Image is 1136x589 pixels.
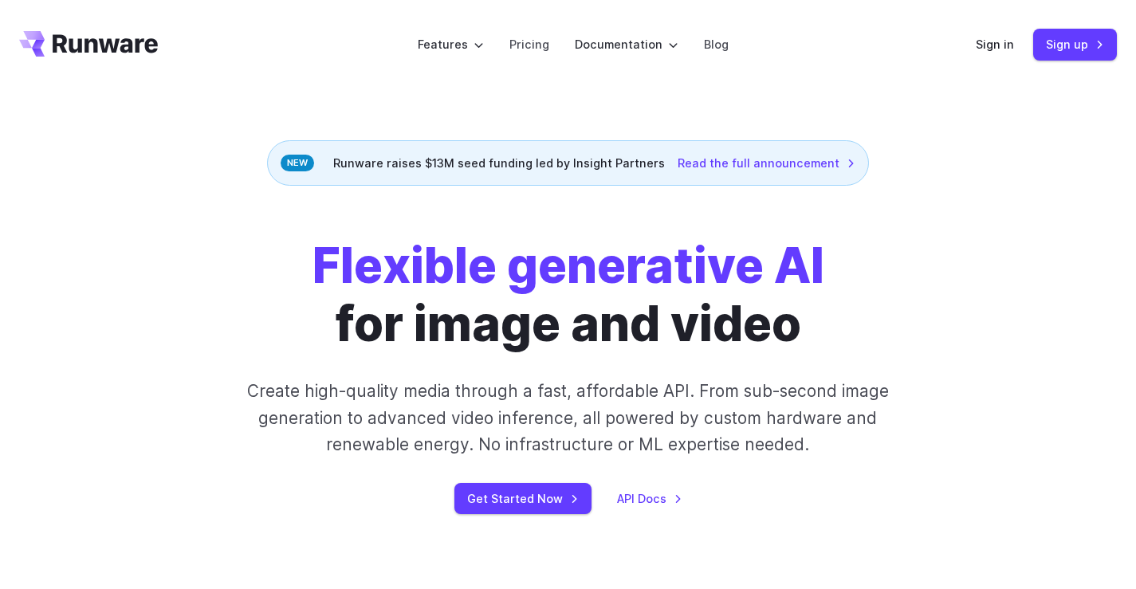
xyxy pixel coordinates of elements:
a: Blog [704,35,729,53]
a: Read the full announcement [678,154,855,172]
a: Sign in [976,35,1014,53]
h1: for image and video [312,237,824,352]
p: Create high-quality media through a fast, affordable API. From sub-second image generation to adv... [217,378,919,457]
a: Go to / [19,31,158,57]
a: Sign up [1033,29,1117,60]
div: Runware raises $13M seed funding led by Insight Partners [267,140,869,186]
a: Get Started Now [454,483,592,514]
strong: Flexible generative AI [312,236,824,295]
a: Pricing [509,35,549,53]
label: Features [418,35,484,53]
a: API Docs [617,489,682,508]
label: Documentation [575,35,678,53]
